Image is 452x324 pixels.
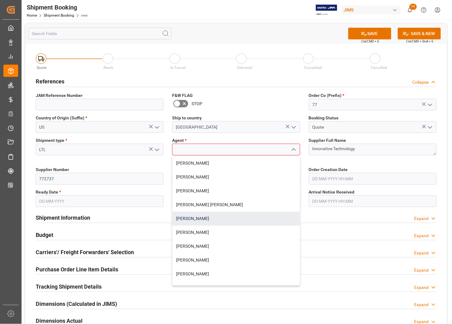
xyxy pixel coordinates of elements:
[36,115,87,121] span: Country of Origin (Suffix)
[403,3,417,17] button: show 14 new notifications
[417,3,431,17] button: Help Center
[36,137,67,144] span: Shipment type
[425,100,434,110] button: open menu
[172,281,300,295] div: [PERSON_NAME]
[361,39,379,44] span: Ctrl/CMD + S
[341,6,401,14] div: JIMS
[309,144,437,155] textarea: Innovative Technology
[348,28,391,39] button: SAVE
[414,250,429,256] div: Expand
[28,28,172,39] input: Search Fields
[36,189,61,195] span: Ready Date
[172,226,300,239] div: [PERSON_NAME]
[36,265,118,274] h2: Purchase Order Line Item Details
[289,122,298,132] button: open menu
[309,92,345,99] span: Order Co (Prefix)
[36,300,117,308] h2: Dimensions (Calculated in JIMS)
[152,145,161,154] button: open menu
[309,115,339,121] span: Booking Status
[36,77,64,86] h2: References
[316,5,337,15] img: Exertis%20JAM%20-%20Email%20Logo.jpg_1722504956.jpg
[172,92,193,99] span: F&W FLAG
[172,198,300,212] div: [PERSON_NAME] [PERSON_NAME]
[36,248,134,256] h2: Carriers'/ Freight Forwarders' Selection
[309,137,346,144] span: Supplier Full Name
[44,13,74,18] a: Shipment Booking
[410,4,417,10] span: 14
[36,166,69,173] span: Supplier Number
[414,233,429,239] div: Expand
[398,28,441,39] button: SAVE & NEW
[27,13,37,18] a: Home
[36,121,163,133] input: Type to search/select
[36,282,102,291] h2: Tracking Shipment Details
[104,66,114,70] span: Ready
[309,195,437,207] input: DD-MM-YYYY HH:MM
[37,66,47,70] span: Quote
[289,145,298,154] button: close menu
[406,39,434,44] span: Ctrl/CMD + Shift + S
[171,66,186,70] span: In-Transit
[172,137,187,144] span: Agent
[172,115,202,121] span: Ship to country
[172,170,300,184] div: [PERSON_NAME]
[192,101,202,107] span: STOP
[309,173,437,185] input: DD-MM-YYYY HH:MM
[172,184,300,198] div: [PERSON_NAME]
[371,66,387,70] span: Cancelled
[172,156,300,170] div: [PERSON_NAME]
[36,231,53,239] h2: Budget
[304,66,322,70] span: Completed
[309,166,348,173] span: Order Creation Date
[172,212,300,226] div: [PERSON_NAME]
[27,3,88,12] div: Shipment Booking
[152,122,161,132] button: open menu
[172,267,300,281] div: [PERSON_NAME]
[425,122,434,132] button: open menu
[414,267,429,274] div: Expand
[36,195,163,207] input: DD-MM-YYYY
[413,79,429,86] div: Collapse
[414,302,429,308] div: Expand
[341,4,403,16] button: JIMS
[172,253,300,267] div: [PERSON_NAME]
[414,215,429,222] div: Expand
[309,189,355,195] span: Arrival Notice Received
[414,284,429,291] div: Expand
[36,214,90,222] h2: Shipment Information
[172,239,300,253] div: [PERSON_NAME]
[237,66,252,70] span: Delivered
[36,92,83,99] span: JAM Reference Number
